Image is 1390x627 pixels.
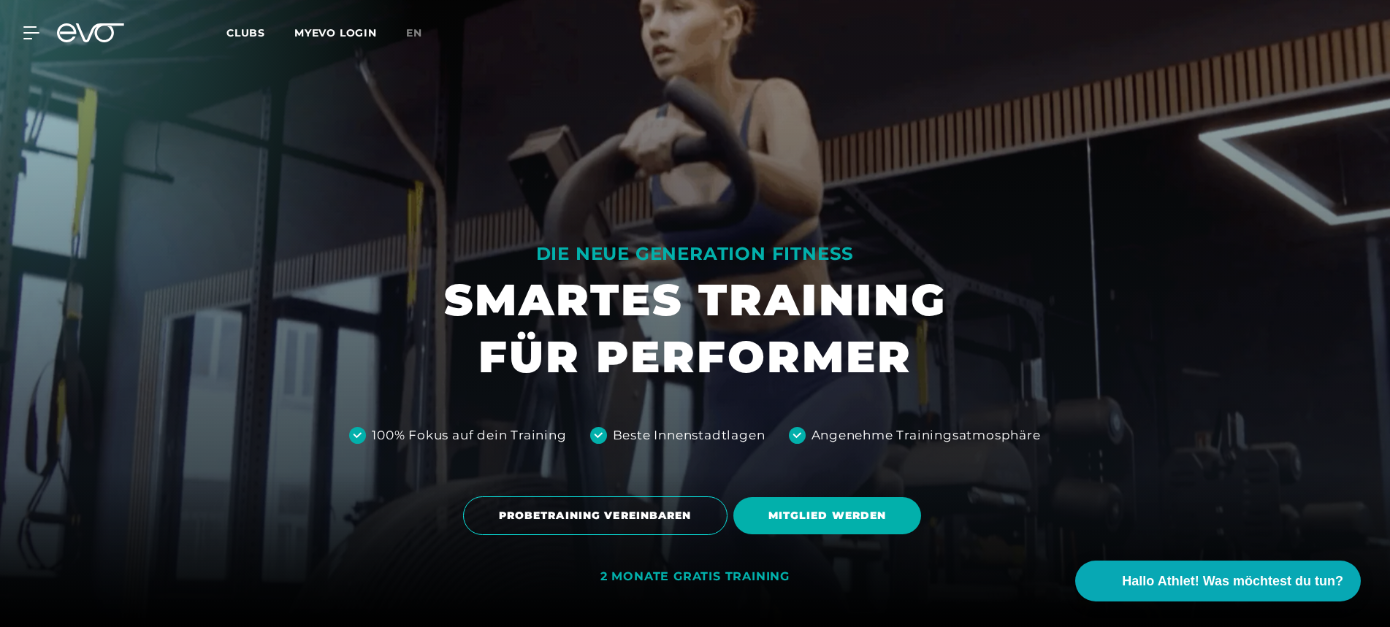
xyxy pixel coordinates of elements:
[733,486,928,545] a: MITGLIED WERDEN
[613,426,765,445] div: Beste Innenstadtlagen
[768,508,887,523] span: MITGLIED WERDEN
[600,569,790,585] div: 2 MONATE GRATIS TRAINING
[406,25,440,42] a: en
[463,485,733,546] a: PROBETRAINING VEREINBAREN
[226,26,265,39] span: Clubs
[372,426,566,445] div: 100% Fokus auf dein Training
[406,26,422,39] span: en
[1122,572,1343,591] span: Hallo Athlet! Was möchtest du tun?
[444,272,947,385] h1: SMARTES TRAINING FÜR PERFORMER
[226,26,294,39] a: Clubs
[499,508,692,523] span: PROBETRAINING VEREINBAREN
[1075,561,1361,601] button: Hallo Athlet! Was möchtest du tun?
[444,242,947,266] div: DIE NEUE GENERATION FITNESS
[294,26,377,39] a: MYEVO LOGIN
[812,426,1041,445] div: Angenehme Trainingsatmosphäre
